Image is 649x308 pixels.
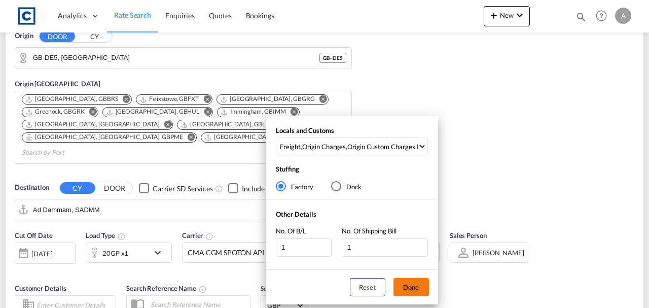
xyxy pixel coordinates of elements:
[276,138,428,155] md-select: Select Locals and Customs: Freight, Origin Charges, Origin Custom Charges, Pickup Charges
[276,181,313,191] md-radio-button: Factory
[276,126,334,134] span: Locals and Customs
[276,165,299,173] span: Stuffing
[302,142,346,151] div: Origin Charges
[393,278,429,296] button: Done
[342,238,428,257] input: No. Of Shipping Bill
[276,227,306,235] span: No. Of B/L
[280,142,418,151] span: , , ,
[276,238,332,257] input: No. Of B/L
[280,142,301,151] div: Freight
[350,278,385,296] button: Reset
[347,142,415,151] div: Origin Custom Charges
[342,227,396,235] span: No. Of Shipping Bill
[417,142,462,151] div: Pickup Charges
[276,210,316,218] span: Other Details
[331,181,362,191] md-radio-button: Dock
